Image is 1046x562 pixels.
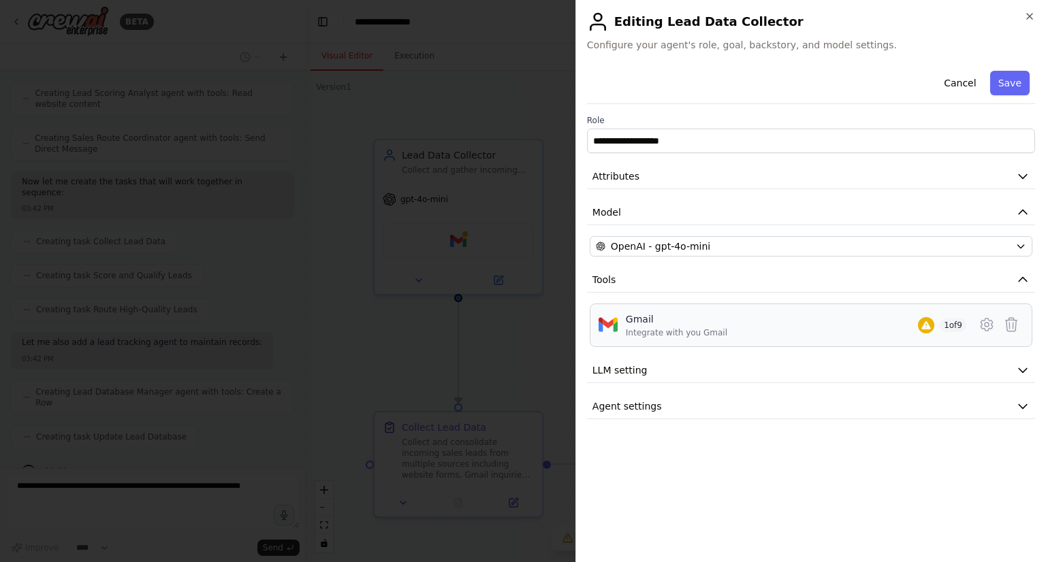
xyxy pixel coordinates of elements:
button: Save [990,71,1030,95]
h2: Editing Lead Data Collector [587,11,1035,33]
span: Tools [592,273,616,286]
button: LLM setting [587,358,1035,383]
button: Delete tool [999,312,1024,337]
label: Role [587,115,1035,126]
span: Model [592,205,621,219]
span: Attributes [592,169,639,183]
button: Configure tool [974,312,999,337]
button: Cancel [936,71,984,95]
img: Gmail [599,315,618,334]
div: Gmail [626,312,727,326]
button: Agent settings [587,394,1035,419]
span: OpenAI - gpt-4o-mini [611,239,710,253]
button: Tools [587,267,1035,293]
div: Integrate with you Gmail [626,327,727,338]
span: LLM setting [592,363,648,377]
button: Model [587,200,1035,225]
span: Configure your agent's role, goal, backstory, and model settings. [587,38,1035,52]
button: Attributes [587,164,1035,189]
button: OpenAI - gpt-4o-mini [590,236,1032,257]
span: Agent settings [592,399,662,413]
span: 1 of 9 [940,318,966,332]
